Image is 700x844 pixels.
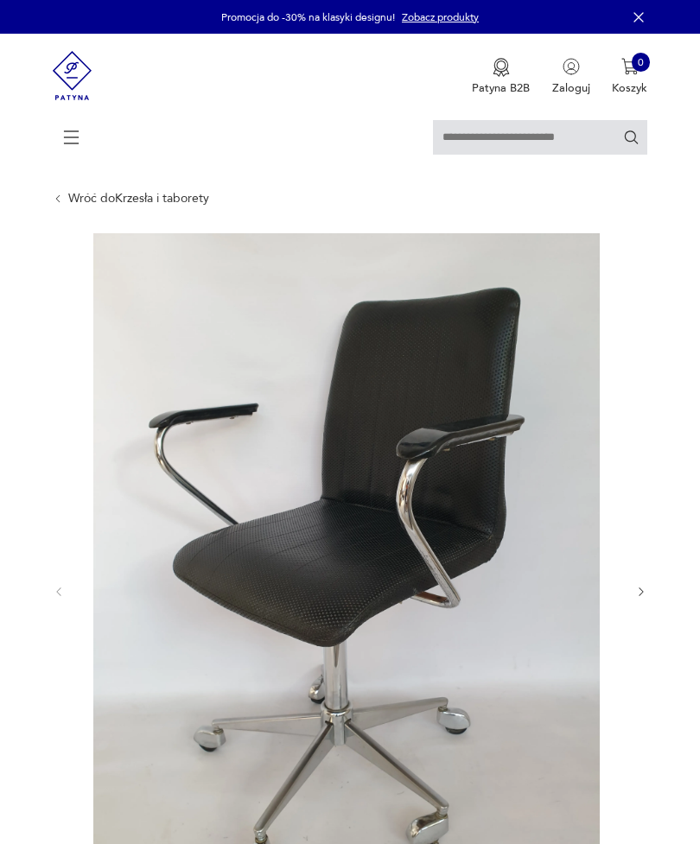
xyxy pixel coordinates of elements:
button: 0Koszyk [612,58,647,96]
a: Wróć doKrzesła i taborety [68,192,209,206]
p: Promocja do -30% na klasyki designu! [221,10,395,24]
img: Patyna - sklep z meblami i dekoracjami vintage [53,34,92,117]
img: Ikona medalu [493,58,510,77]
img: Ikonka użytkownika [563,58,580,75]
button: Patyna B2B [472,58,530,96]
p: Patyna B2B [472,80,530,96]
a: Ikona medaluPatyna B2B [472,58,530,96]
button: Szukaj [623,129,640,145]
p: Zaloguj [552,80,590,96]
div: 0 [632,53,651,72]
img: Ikona koszyka [621,58,639,75]
button: Zaloguj [552,58,590,96]
p: Koszyk [612,80,647,96]
a: Zobacz produkty [402,10,479,24]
